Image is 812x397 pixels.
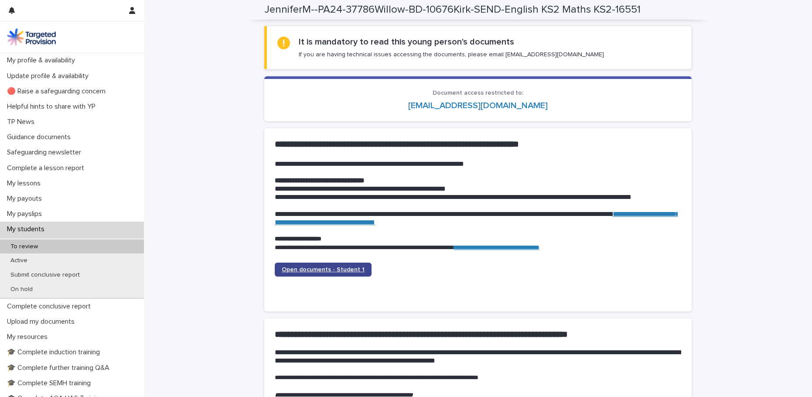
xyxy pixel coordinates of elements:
[3,87,113,96] p: 🔴 Raise a safeguarding concern
[3,257,34,264] p: Active
[3,225,51,233] p: My students
[3,164,91,172] p: Complete a lesson report
[299,37,514,47] h2: It is mandatory to read this young person's documents
[7,28,56,46] img: M5nRWzHhSzIhMunXDL62
[3,302,98,311] p: Complete conclusive report
[3,133,78,141] p: Guidance documents
[3,148,88,157] p: Safeguarding newsletter
[3,318,82,326] p: Upload my documents
[282,267,365,273] span: Open documents - Student 1
[433,90,523,96] span: Document access restricted to:
[299,51,605,58] p: If you are having technical issues accessing the documents, please email [EMAIL_ADDRESS][DOMAIN_N...
[3,210,49,218] p: My payslips
[3,286,40,293] p: On hold
[3,72,96,80] p: Update profile & availability
[3,271,87,279] p: Submit conclusive report
[3,56,82,65] p: My profile & availability
[264,3,641,16] h2: JenniferM--PA24-37786Willow-BD-10676Kirk-SEND-English KS2 Maths KS2-16551
[408,101,548,110] a: [EMAIL_ADDRESS][DOMAIN_NAME]
[3,103,102,111] p: Helpful hints to share with YP
[3,333,55,341] p: My resources
[3,243,45,250] p: To review
[3,379,98,387] p: 🎓 Complete SEMH training
[3,364,116,372] p: 🎓 Complete further training Q&A
[3,348,107,356] p: 🎓 Complete induction training
[275,263,372,277] a: Open documents - Student 1
[3,118,41,126] p: TP News
[3,195,49,203] p: My payouts
[3,179,48,188] p: My lessons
